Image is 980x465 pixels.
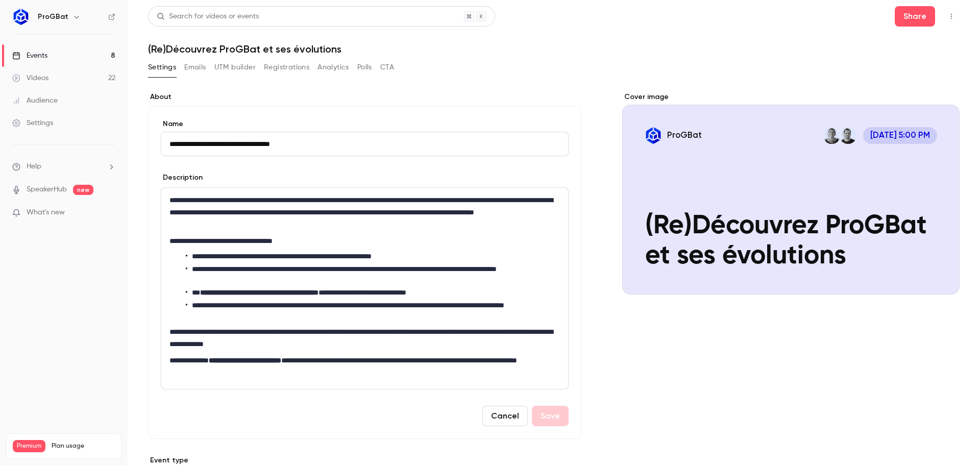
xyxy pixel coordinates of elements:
[148,59,176,76] button: Settings
[27,184,67,195] a: SpeakerHub
[52,442,115,450] span: Plan usage
[148,92,581,102] label: About
[317,59,349,76] button: Analytics
[264,59,309,76] button: Registrations
[157,11,259,22] div: Search for videos or events
[12,51,47,61] div: Events
[38,12,68,22] h6: ProGBat
[161,119,569,129] label: Name
[622,92,960,295] section: Cover image
[357,59,372,76] button: Polls
[214,59,256,76] button: UTM builder
[27,207,65,218] span: What's new
[622,92,960,102] label: Cover image
[13,440,45,452] span: Premium
[73,185,93,195] span: new
[148,43,960,55] h1: (Re)Découvrez ProGBat et ses évolutions
[12,73,48,83] div: Videos
[103,208,115,217] iframe: Noticeable Trigger
[12,95,58,106] div: Audience
[12,161,115,172] li: help-dropdown-opener
[13,9,29,25] img: ProGBat
[12,118,53,128] div: Settings
[380,59,394,76] button: CTA
[184,59,206,76] button: Emails
[27,161,41,172] span: Help
[895,6,935,27] button: Share
[161,187,569,389] section: description
[482,406,528,426] button: Cancel
[161,188,568,389] div: editor
[161,173,203,183] label: Description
